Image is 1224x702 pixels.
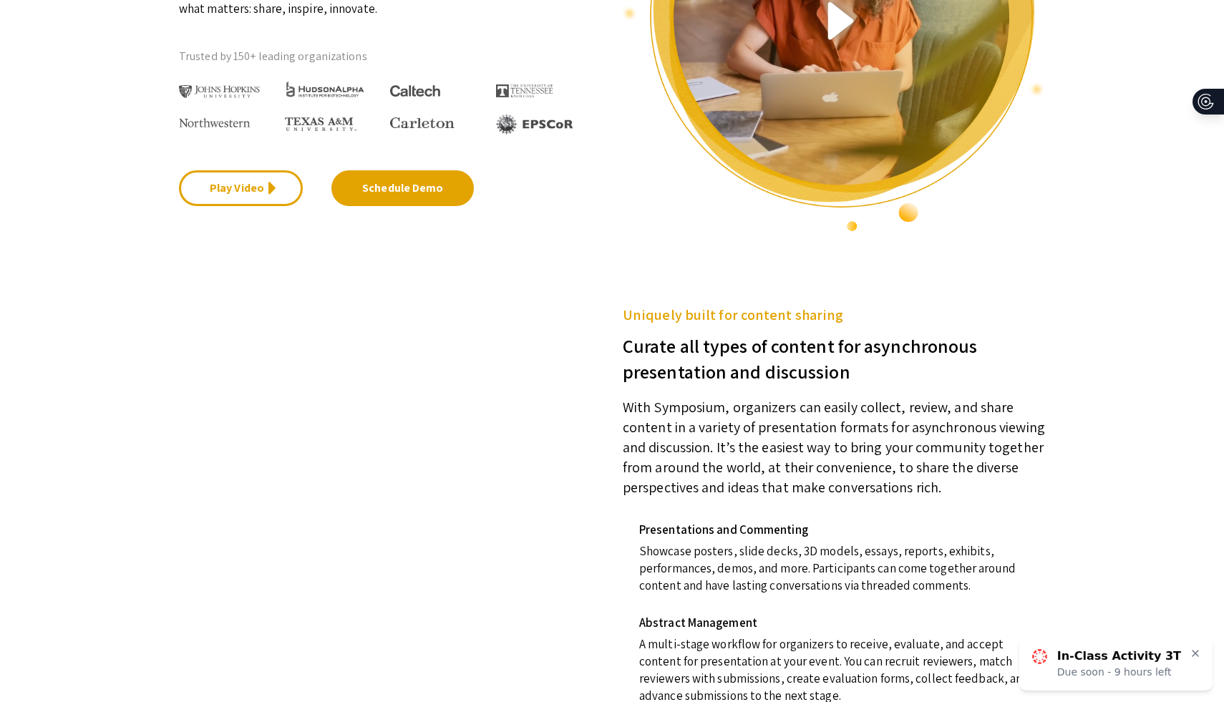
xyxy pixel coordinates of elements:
[285,81,366,97] img: HudsonAlpha
[179,170,303,206] a: Play Video
[179,118,251,127] img: Northwestern
[623,384,1045,497] p: With Symposium, organizers can easily collect, review, and share content in a variety of presenta...
[390,85,440,97] img: Caltech
[639,615,1034,630] h4: Abstract Management
[179,46,601,67] p: Trusted by 150+ leading organizations
[639,537,1034,594] p: Showcase posters, slide decks, 3D models, essays, reports, exhibits, performances, demos, and mor...
[179,85,260,99] img: Johns Hopkins University
[623,326,1045,384] h3: Curate all types of content for asynchronous presentation and discussion
[285,117,356,132] img: Texas A&M University
[623,304,1045,326] h5: Uniquely built for content sharing
[11,638,61,691] iframe: Chat
[496,84,553,97] img: The University of Tennessee
[496,114,575,135] img: EPSCOR
[331,170,474,206] a: Schedule Demo
[639,522,1034,537] h4: Presentations and Commenting
[390,117,455,129] img: Carleton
